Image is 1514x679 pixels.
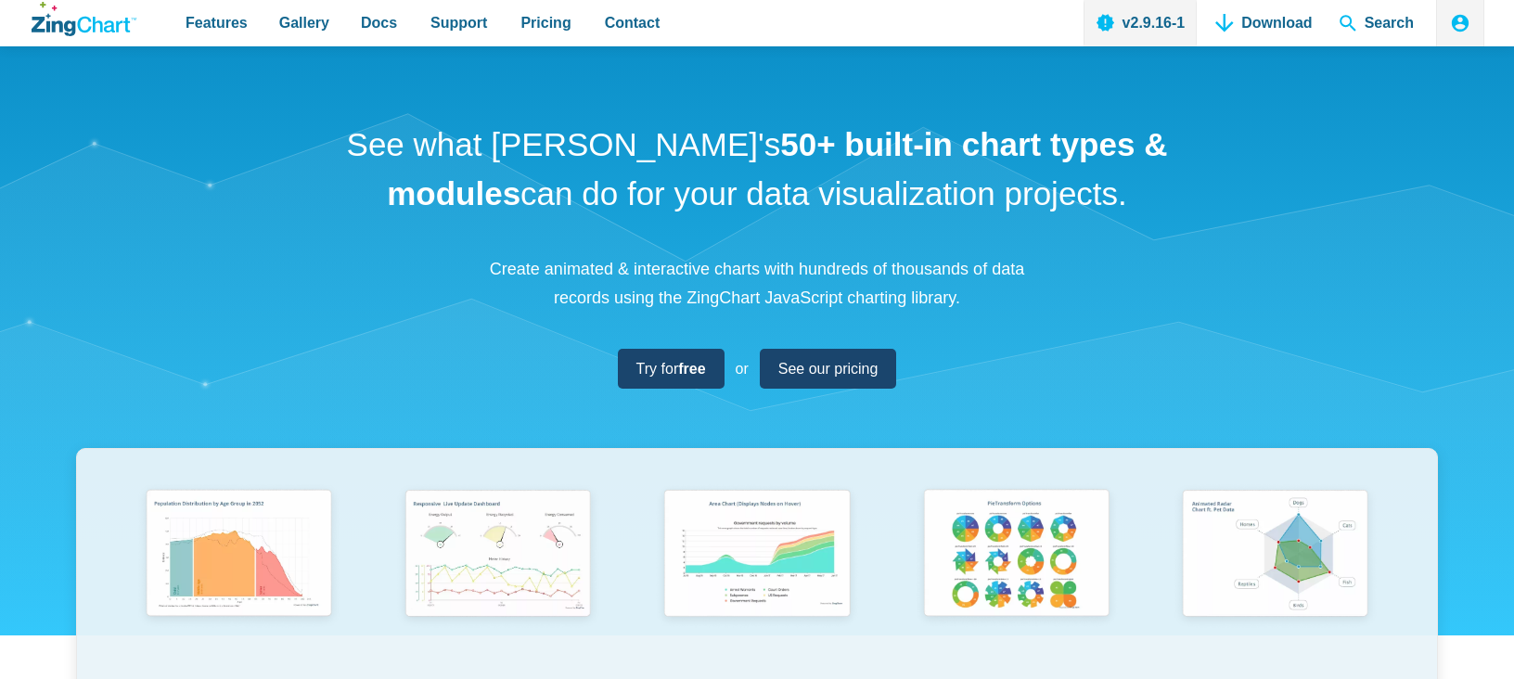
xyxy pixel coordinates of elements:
[778,356,879,381] span: See our pricing
[653,481,860,629] img: Area Chart (Displays Nodes on Hover)
[361,10,397,35] span: Docs
[135,481,342,629] img: Population Distribution by Age Group in 2052
[520,10,571,35] span: Pricing
[279,10,329,35] span: Gallery
[479,255,1035,312] p: Create animated & interactive charts with hundreds of thousands of data records using the ZingCha...
[678,361,705,377] strong: free
[636,356,706,381] span: Try for
[340,121,1174,218] h1: See what [PERSON_NAME]'s can do for your data visualization projects.
[1172,481,1379,629] img: Animated Radar Chart ft. Pet Data
[32,2,136,36] a: ZingChart Logo. Click to return to the homepage
[760,349,897,389] a: See our pricing
[618,349,725,389] a: Try forfree
[605,10,661,35] span: Contact
[913,481,1120,629] img: Pie Transform Options
[387,126,1167,211] strong: 50+ built-in chart types & modules
[430,10,487,35] span: Support
[736,356,749,381] span: or
[394,481,601,629] img: Responsive Live Update Dashboard
[186,10,248,35] span: Features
